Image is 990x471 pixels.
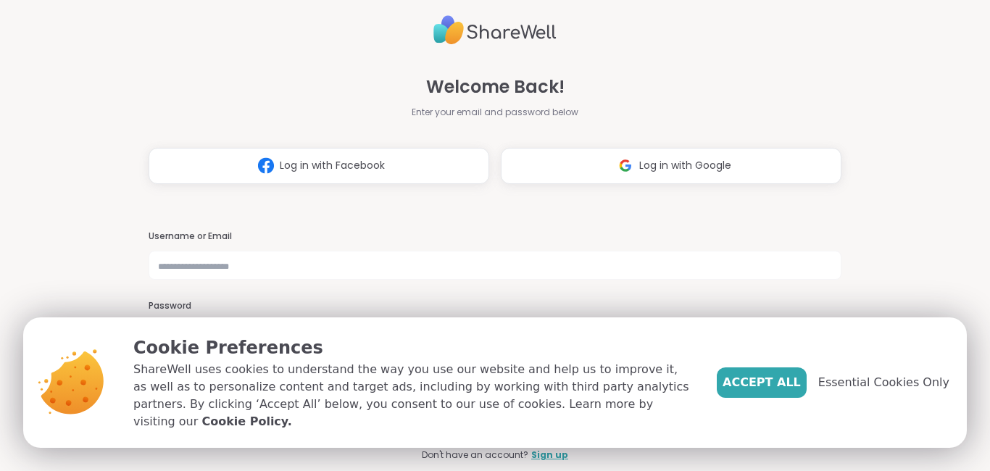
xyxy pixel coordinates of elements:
button: Log in with Google [501,148,841,184]
img: ShareWell Logomark [252,152,280,179]
a: Cookie Policy. [201,413,291,430]
span: Log in with Facebook [280,158,385,173]
h3: Password [149,300,841,312]
span: Log in with Google [639,158,731,173]
span: Essential Cookies Only [818,374,949,391]
img: ShareWell Logo [433,9,557,51]
span: Accept All [723,374,801,391]
h3: Username or Email [149,230,841,243]
a: Sign up [531,449,568,462]
button: Accept All [717,367,807,398]
p: ShareWell uses cookies to understand the way you use our website and help us to improve it, as we... [133,361,694,430]
button: Log in with Facebook [149,148,489,184]
span: Don't have an account? [422,449,528,462]
span: Enter your email and password below [412,106,578,119]
img: ShareWell Logomark [612,152,639,179]
p: Cookie Preferences [133,335,694,361]
span: Welcome Back! [426,74,565,100]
